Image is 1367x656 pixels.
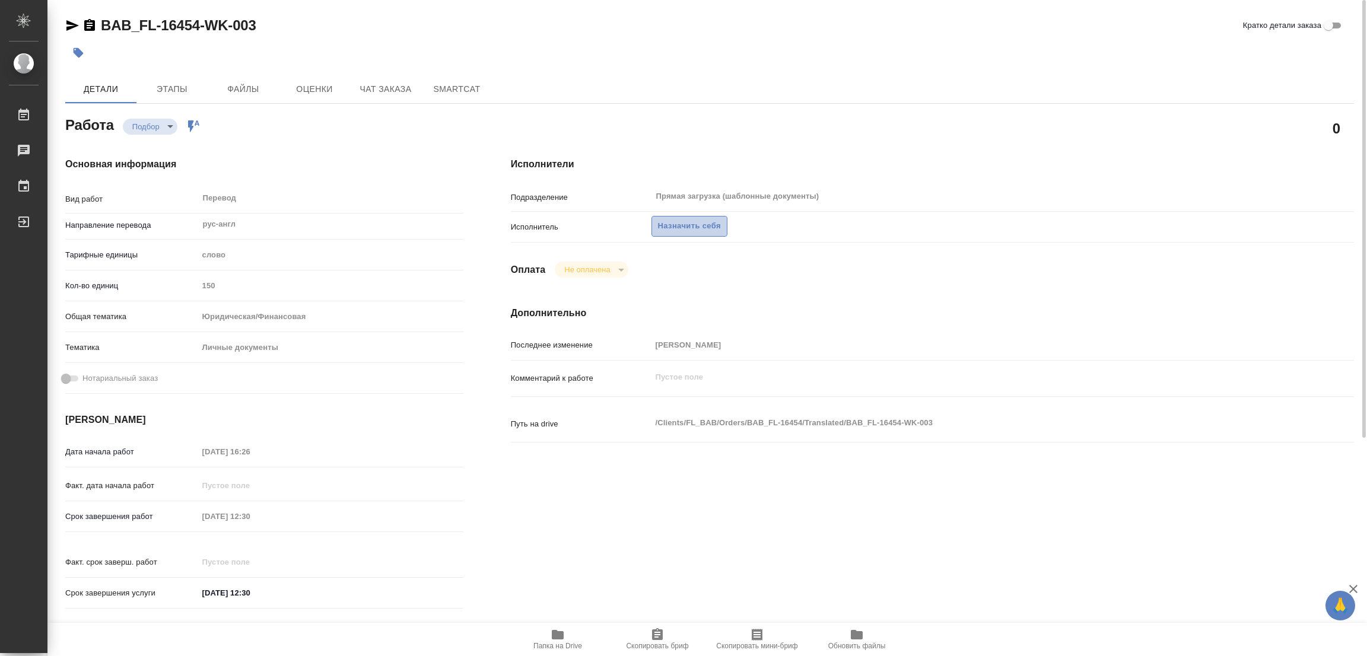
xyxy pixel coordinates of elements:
div: слово [198,245,463,265]
h2: 0 [1333,118,1340,138]
p: Кол-во единиц [65,280,198,292]
p: Факт. срок заверш. работ [65,556,198,568]
h4: Основная информация [65,157,463,171]
button: Скопировать ссылку для ЯМессенджера [65,18,80,33]
span: Папка на Drive [533,642,582,650]
button: Обновить файлы [807,623,907,656]
span: Чат заказа [357,82,414,97]
div: Подбор [123,119,177,135]
p: Общая тематика [65,311,198,323]
span: Обновить файлы [828,642,886,650]
button: Не оплачена [561,265,613,275]
p: Факт. дата начала работ [65,480,198,492]
button: Скопировать бриф [608,623,707,656]
div: Подбор [555,262,628,278]
span: 🙏 [1330,593,1350,618]
textarea: /Clients/FL_BAB/Orders/BAB_FL-16454/Translated/BAB_FL-16454-WK-003 [651,413,1284,433]
p: Тарифные единицы [65,249,198,261]
span: Файлы [215,82,272,97]
input: Пустое поле [198,443,302,460]
button: Скопировать ссылку [82,18,97,33]
p: Исполнитель [511,221,651,233]
input: Пустое поле [198,277,463,294]
p: Путь на drive [511,418,651,430]
span: Детали [72,82,129,97]
h4: Дополнительно [511,306,1354,320]
button: Папка на Drive [508,623,608,656]
span: Оценки [286,82,343,97]
span: Кратко детали заказа [1243,20,1321,31]
h4: [PERSON_NAME] [65,413,463,427]
a: BAB_FL-16454-WK-003 [101,17,256,33]
button: 🙏 [1325,591,1355,620]
p: Комментарий к работе [511,372,651,384]
p: Подразделение [511,192,651,203]
input: Пустое поле [198,553,302,571]
span: SmartCat [428,82,485,97]
button: Скопировать мини-бриф [707,623,807,656]
button: Подбор [129,122,163,132]
h4: Оплата [511,263,546,277]
input: Пустое поле [198,477,302,494]
span: Нотариальный заказ [82,372,158,384]
span: Скопировать бриф [626,642,688,650]
button: Назначить себя [651,216,727,237]
p: Срок завершения работ [65,511,198,523]
p: Вид работ [65,193,198,205]
input: ✎ Введи что-нибудь [198,584,302,601]
input: Пустое поле [651,336,1284,354]
h4: Исполнители [511,157,1354,171]
span: Назначить себя [658,219,721,233]
p: Срок завершения услуги [65,587,198,599]
p: Тематика [65,342,198,354]
p: Направление перевода [65,219,198,231]
button: Добавить тэг [65,40,91,66]
span: Скопировать мини-бриф [716,642,797,650]
h2: Работа [65,113,114,135]
span: Этапы [144,82,201,97]
p: Последнее изменение [511,339,651,351]
input: Пустое поле [198,508,302,525]
p: Дата начала работ [65,446,198,458]
div: Юридическая/Финансовая [198,307,463,327]
div: Личные документы [198,337,463,358]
